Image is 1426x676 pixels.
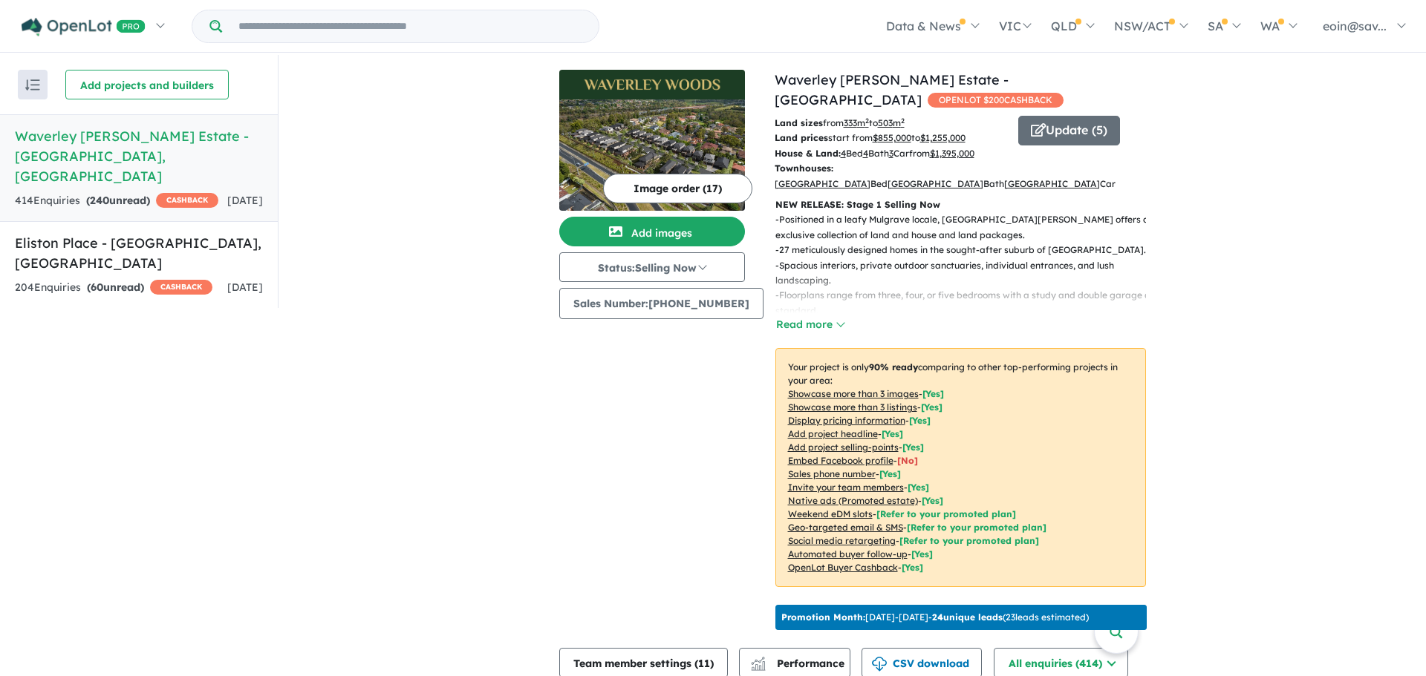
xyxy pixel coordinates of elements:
[788,535,896,546] u: Social media retargeting
[909,415,931,426] span: [ Yes ]
[921,401,942,413] span: [ Yes ]
[227,280,263,294] span: [DATE]
[603,174,752,203] button: Image order (17)
[227,194,263,207] span: [DATE]
[865,117,869,125] sup: 2
[91,280,103,294] span: 60
[889,148,893,159] u: 3
[1004,178,1100,189] u: [GEOGRAPHIC_DATA]
[911,132,966,143] span: to
[788,548,908,559] u: Automated buyer follow-up
[15,279,212,297] div: 204 Enquir ies
[15,233,263,273] h5: Eliston Place - [GEOGRAPHIC_DATA] , [GEOGRAPHIC_DATA]
[882,428,903,439] span: [ Yes ]
[775,258,1158,289] p: - Spacious interiors, private outdoor sanctuaries, individual entrances, and lush landscaping.
[930,148,974,159] u: $ 1,395,000
[788,508,873,519] u: Weekend eDM slots
[902,562,923,573] span: [Yes]
[922,388,944,399] span: [ Yes ]
[86,194,150,207] strong: ( unread)
[781,611,865,623] b: Promotion Month:
[788,562,898,573] u: OpenLot Buyer Cashback
[901,117,905,125] sup: 2
[932,611,1003,623] b: 24 unique leads
[25,79,40,91] img: sort.svg
[775,197,1146,212] p: NEW RELEASE: Stage 1 Selling Now
[872,657,887,672] img: download icon
[781,611,1089,624] p: [DATE] - [DATE] - ( 23 leads estimated)
[897,455,918,466] span: [ No ]
[928,93,1064,108] span: OPENLOT $ 200 CASHBACK
[775,212,1158,243] p: - Positioned in a leafy Mulgrave locale, [GEOGRAPHIC_DATA][PERSON_NAME] offers an exclusive colle...
[775,163,833,174] b: Townhouses:
[788,415,905,426] u: Display pricing information
[225,10,596,42] input: Try estate name, suburb, builder or developer
[87,280,144,294] strong: ( unread)
[775,148,841,159] b: House & Land:
[908,482,929,493] span: [ Yes ]
[1018,116,1120,145] button: Update (5)
[775,243,1158,257] p: - 27 meticulously designed homes in the sought-after suburb of [GEOGRAPHIC_DATA].
[559,99,745,211] img: Waverley Woods Estate - Mulgrave
[879,468,901,479] span: [ Yes ]
[844,117,869,128] u: 333 m
[775,71,1009,108] a: Waverley [PERSON_NAME] Estate - [GEOGRAPHIC_DATA]
[920,132,966,143] u: $ 1,255,000
[559,288,764,319] button: Sales Number:[PHONE_NUMBER]
[751,657,764,665] img: line-chart.svg
[878,117,905,128] u: 503 m
[15,192,218,210] div: 414 Enquir ies
[1323,19,1387,33] span: eoin@sav...
[775,316,845,333] button: Read more
[869,361,918,373] b: 90 % ready
[863,148,868,159] u: 4
[775,348,1146,587] p: Your project is only comparing to other top-performing projects in your area: - - - - - - - - - -...
[22,18,146,36] img: Openlot PRO Logo White
[90,194,109,207] span: 240
[565,76,739,93] img: Waverley Woods Estate - Mulgrave Logo
[15,126,263,186] h5: Waverley [PERSON_NAME] Estate - [GEOGRAPHIC_DATA] , [GEOGRAPHIC_DATA]
[775,116,1007,131] p: from
[922,495,943,506] span: [Yes]
[907,522,1046,533] span: [Refer to your promoted plan]
[876,508,1016,519] span: [Refer to your promoted plan]
[150,280,212,295] span: CASHBACK
[775,288,1158,318] p: - Floorplans range from three, four, or five bedrooms with a study and double garage as standard.
[902,442,924,453] span: [ Yes ]
[156,193,218,208] span: CASHBACK
[751,661,766,671] img: bar-chart.svg
[559,217,745,246] button: Add images
[788,388,919,399] u: Showcase more than 3 images
[869,117,905,128] span: to
[788,455,893,466] u: Embed Facebook profile
[873,132,911,143] u: $ 855,000
[775,131,1007,145] p: start from
[753,657,844,670] span: Performance
[788,468,876,479] u: Sales phone number
[698,657,710,670] span: 11
[559,252,745,282] button: Status:Selling Now
[788,482,904,493] u: Invite your team members
[775,178,870,189] u: [GEOGRAPHIC_DATA]
[775,146,1007,161] p: Bed Bath Car from
[775,132,828,143] b: Land prices
[788,428,878,439] u: Add project headline
[65,70,229,99] button: Add projects and builders
[899,535,1039,546] span: [Refer to your promoted plan]
[788,522,903,533] u: Geo-targeted email & SMS
[841,148,846,159] u: 4
[911,548,933,559] span: [Yes]
[788,442,899,453] u: Add project selling-points
[775,161,1007,191] p: Bed Bath Car
[788,495,918,506] u: Native ads (Promoted estate)
[775,117,823,128] b: Land sizes
[559,70,745,211] a: Waverley Woods Estate - Mulgrave LogoWaverley Woods Estate - Mulgrave
[788,401,917,413] u: Showcase more than 3 listings
[888,178,983,189] u: [GEOGRAPHIC_DATA]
